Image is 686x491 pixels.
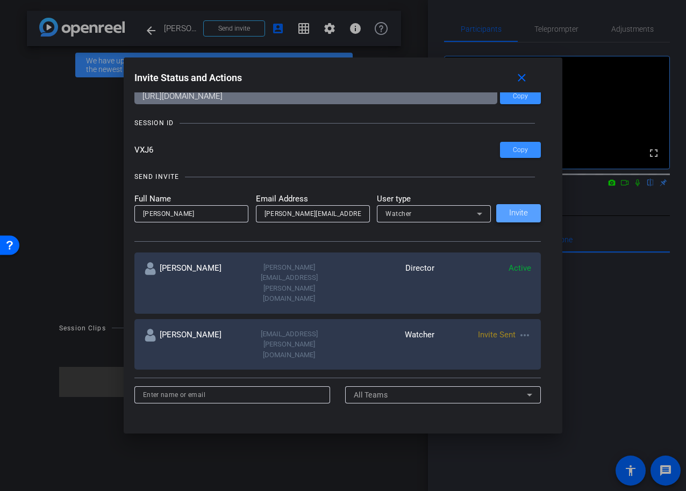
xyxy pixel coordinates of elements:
[256,193,370,205] mat-label: Email Address
[143,388,322,401] input: Enter name or email
[338,262,434,304] div: Director
[513,146,528,154] span: Copy
[134,68,541,88] div: Invite Status and Actions
[241,262,338,304] div: [PERSON_NAME][EMAIL_ADDRESS][PERSON_NAME][DOMAIN_NAME]
[134,118,174,128] div: SESSION ID
[241,329,338,360] div: [EMAIL_ADDRESS][PERSON_NAME][DOMAIN_NAME]
[143,207,240,220] input: Enter Name
[496,204,541,222] button: Invite
[385,210,412,218] span: Watcher
[265,207,361,220] input: Enter Email
[134,171,179,182] div: SEND INVITE
[478,330,516,340] span: Invite Sent
[134,118,541,128] openreel-title-line: SESSION ID
[377,193,491,205] mat-label: User type
[515,71,528,85] mat-icon: close
[513,92,528,100] span: Copy
[518,329,531,342] mat-icon: more_horiz
[509,209,528,217] span: Invite
[500,88,541,104] button: Copy
[500,142,541,158] button: Copy
[509,263,531,273] span: Active
[338,329,434,360] div: Watcher
[134,171,541,182] openreel-title-line: SEND INVITE
[134,193,248,205] mat-label: Full Name
[354,391,388,399] span: All Teams
[144,262,241,304] div: [PERSON_NAME]
[144,329,241,360] div: [PERSON_NAME]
